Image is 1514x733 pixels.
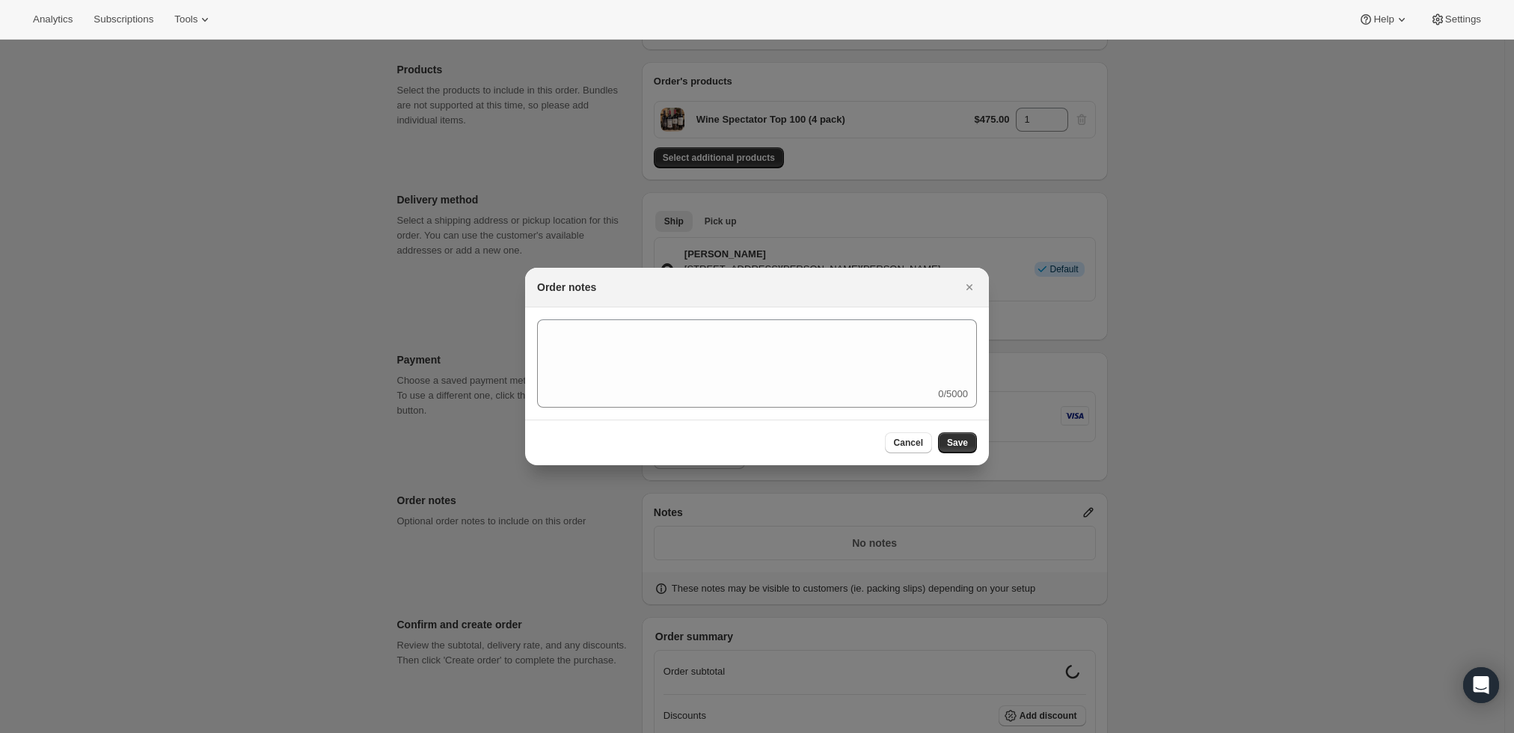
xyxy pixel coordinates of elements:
[1445,13,1481,25] span: Settings
[938,432,977,453] button: Save
[1421,9,1490,30] button: Settings
[174,13,197,25] span: Tools
[885,432,932,453] button: Cancel
[1349,9,1418,30] button: Help
[947,437,968,449] span: Save
[24,9,82,30] button: Analytics
[537,280,596,295] h2: Order notes
[33,13,73,25] span: Analytics
[1463,667,1499,703] div: Open Intercom Messenger
[959,277,980,298] button: Close
[85,9,162,30] button: Subscriptions
[894,437,923,449] span: Cancel
[1373,13,1394,25] span: Help
[94,13,153,25] span: Subscriptions
[165,9,221,30] button: Tools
